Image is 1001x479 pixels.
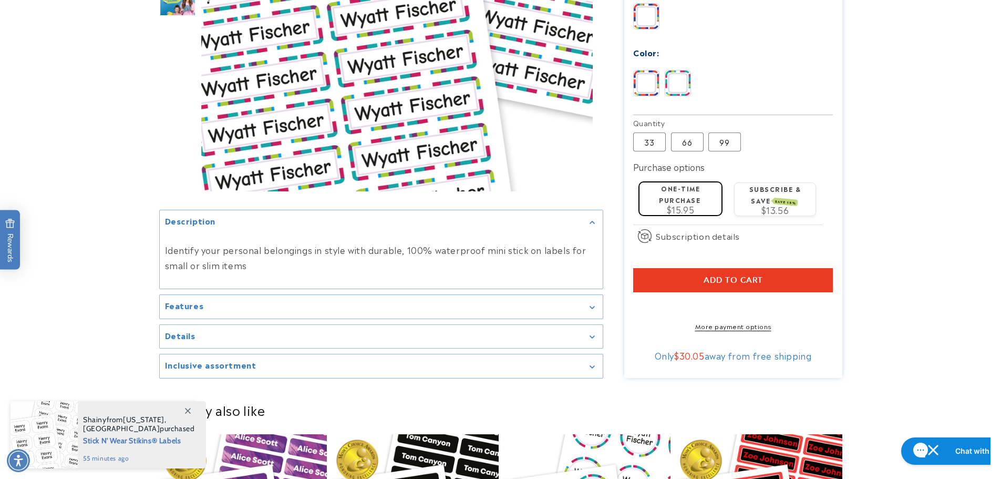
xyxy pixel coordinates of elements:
span: SAVE 15% [773,198,798,206]
summary: Description [160,210,603,234]
h2: Features [165,300,204,311]
a: More payment options [633,321,833,331]
legend: Quantity [633,118,666,128]
img: Blue [634,70,659,96]
button: Add to cart [633,268,833,292]
img: Stripes [634,4,659,29]
label: 33 [633,133,666,151]
label: Color: [633,46,659,58]
span: [GEOGRAPHIC_DATA] [83,424,160,433]
iframe: Sign Up via Text for Offers [8,395,133,426]
div: Accessibility Menu [7,449,30,472]
span: Rewards [5,218,15,262]
label: 99 [708,133,741,151]
p: Identify your personal belongings in style with durable, 100% waterproof mini stick on labels for... [165,242,597,272]
h2: Details [165,330,195,340]
span: 55 minutes ago [83,454,195,463]
summary: Details [160,324,603,348]
h2: Description [165,216,216,226]
span: $13.56 [761,203,789,216]
label: Purchase options [633,160,705,173]
span: $ [674,349,679,362]
span: 30.05 [679,349,705,362]
span: Add to cart [704,276,763,285]
button: Gorgias live chat [5,4,116,31]
span: [US_STATE] [123,415,164,424]
img: Pink [665,70,690,96]
summary: Inclusive assortment [160,354,603,378]
h2: Inclusive assortment [165,360,256,370]
div: Only away from free shipping [633,350,833,361]
span: Subscription details [656,230,740,242]
h2: You may also like [159,402,842,418]
iframe: Gorgias live chat messenger [896,434,990,468]
h1: Chat with us [59,12,104,23]
span: Stick N' Wear Stikins® Labels [83,433,195,446]
span: $15.95 [667,203,695,216]
summary: Features [160,295,603,319]
label: One-time purchase [659,184,700,204]
label: 66 [671,133,704,151]
label: Subscribe & save [749,184,801,205]
span: from , purchased [83,415,195,433]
